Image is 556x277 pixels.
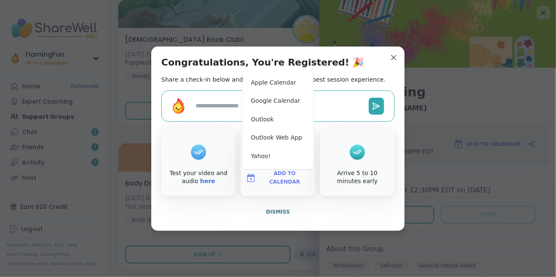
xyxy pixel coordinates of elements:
[246,147,310,166] button: Yahoo!
[243,169,313,187] button: Add to Calendar
[246,92,310,110] button: Google Calendar
[246,74,310,92] button: Apple Calendar
[246,110,310,129] button: Outlook
[266,209,290,215] span: Dismiss
[161,75,386,84] h2: Share a check-in below and see our tips to get the best session experience.
[163,169,234,186] div: Test your video and audio
[322,169,393,186] div: Arrive 5 to 10 minutes early
[259,170,310,186] span: Add to Calendar
[246,129,310,147] button: Outlook Web App
[200,178,215,184] a: here
[161,203,395,221] button: Dismiss
[169,96,189,116] img: FlamingFun
[246,173,256,183] img: ShareWell Logomark
[161,57,364,69] h1: Congratulations, You're Registered! 🎉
